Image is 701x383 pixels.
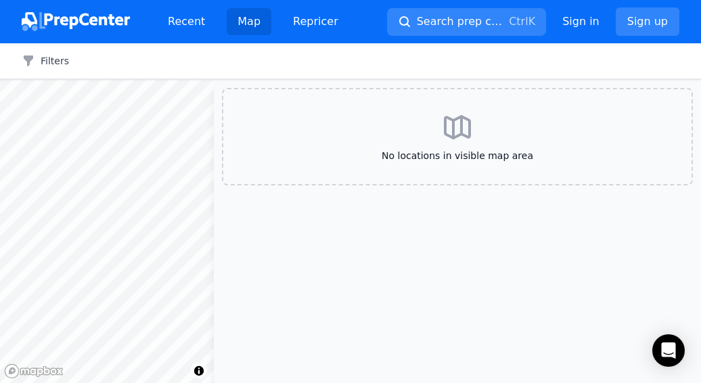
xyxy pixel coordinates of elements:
kbd: Ctrl [509,15,528,28]
a: Sign in [562,14,600,30]
button: Toggle attribution [191,363,207,379]
a: Repricer [282,8,349,35]
span: No locations in visible map area [245,149,670,162]
a: Sign up [616,7,679,36]
span: Search prep centers [417,14,503,30]
img: PrepCenter [22,12,130,31]
a: Mapbox logo [4,363,64,379]
a: Map [227,8,271,35]
kbd: K [528,15,536,28]
button: Filters [22,54,69,68]
div: Open Intercom Messenger [652,334,685,367]
a: Recent [157,8,216,35]
button: Search prep centersCtrlK [387,8,546,36]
